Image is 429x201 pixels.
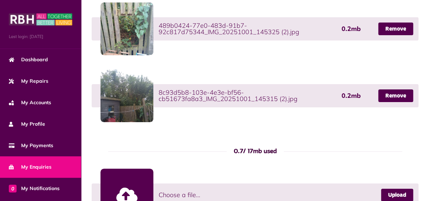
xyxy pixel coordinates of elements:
[227,147,284,156] div: / 17mb used
[9,185,60,192] span: My Notifications
[9,56,48,63] span: Dashboard
[234,148,243,155] span: 0.7
[378,23,413,35] a: Remove
[9,77,48,85] span: My Repairs
[9,33,72,40] span: Last login: [DATE]
[9,142,53,149] span: My Payments
[9,120,45,128] span: My Profile
[341,26,360,32] span: 0.2mb
[9,12,72,26] img: MyRBH
[9,99,51,106] span: My Accounts
[159,190,200,200] span: Choose a file...
[159,23,334,35] span: 489b0424-77e0-483d-91b7-92c817d75344_IMG_20251001_145325 (2).jpg
[159,89,334,102] span: 8c93d5b8-103e-4e3e-bf56-cb51673fa8a3_IMG_20251001_145315 (2).jpg
[378,89,413,102] a: Remove
[9,163,51,171] span: My Enquiries
[341,93,360,99] span: 0.2mb
[9,184,17,192] span: 0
